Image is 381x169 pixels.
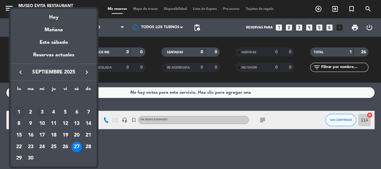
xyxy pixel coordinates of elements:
[71,118,83,130] td: 13 de septiembre de 2025
[36,130,48,141] td: 17 de septiembre de 2025
[37,118,47,129] div: 10
[25,107,36,118] div: 2
[13,130,25,141] td: 15 de septiembre de 2025
[60,118,71,129] div: 12
[83,130,94,141] div: 21
[11,51,97,64] div: Reservas actuales
[25,142,36,152] div: 23
[36,141,48,153] td: 24 de septiembre de 2025
[71,85,83,95] th: sábado
[25,85,37,95] th: martes
[25,118,36,129] div: 9
[48,118,59,129] div: 11
[83,130,94,141] td: 21 de septiembre de 2025
[13,95,94,107] td: SEP.
[25,141,37,153] td: 23 de septiembre de 2025
[37,130,47,141] div: 17
[25,153,36,163] div: 30
[60,107,71,118] td: 5 de septiembre de 2025
[83,118,94,129] div: 14
[13,141,25,153] td: 22 de septiembre de 2025
[48,85,60,95] th: jueves
[48,142,59,152] div: 25
[48,141,60,153] td: 25 de septiembre de 2025
[13,118,25,130] td: 8 de septiembre de 2025
[25,152,37,164] td: 30 de septiembre de 2025
[83,107,94,118] td: 7 de septiembre de 2025
[37,142,47,152] div: 24
[71,107,82,118] div: 6
[71,107,83,118] td: 6 de septiembre de 2025
[48,130,60,141] td: 18 de septiembre de 2025
[13,85,25,95] th: lunes
[36,107,48,118] td: 3 de septiembre de 2025
[15,68,26,76] button: keyboard_arrow_left
[83,69,90,76] i: keyboard_arrow_right
[71,142,82,152] div: 27
[71,130,82,141] div: 20
[36,118,48,130] td: 10 de septiembre de 2025
[71,130,83,141] td: 20 de septiembre de 2025
[71,118,82,129] div: 13
[25,107,37,118] td: 2 de septiembre de 2025
[83,142,94,152] div: 28
[48,118,60,130] td: 11 de septiembre de 2025
[14,153,24,163] div: 29
[25,130,37,141] td: 16 de septiembre de 2025
[48,130,59,141] div: 18
[36,85,48,95] th: miércoles
[14,142,24,152] div: 22
[14,130,24,141] div: 15
[60,85,71,95] th: viernes
[60,118,71,130] td: 12 de septiembre de 2025
[83,107,94,118] div: 7
[25,130,36,141] div: 16
[60,130,71,141] td: 19 de septiembre de 2025
[81,68,92,76] button: keyboard_arrow_right
[60,107,71,118] div: 5
[11,9,97,21] div: Hoy
[60,142,71,152] div: 26
[25,118,37,130] td: 9 de septiembre de 2025
[83,141,94,153] td: 28 de septiembre de 2025
[48,107,59,118] div: 4
[83,118,94,130] td: 14 de septiembre de 2025
[14,118,24,129] div: 8
[48,107,60,118] td: 4 de septiembre de 2025
[83,85,94,95] th: domingo
[13,107,25,118] td: 1 de septiembre de 2025
[13,152,25,164] td: 29 de septiembre de 2025
[11,21,97,34] div: Mañana
[11,34,97,51] div: Este sábado
[17,69,24,76] i: keyboard_arrow_left
[14,107,24,118] div: 1
[26,68,81,76] span: septiembre 2025
[71,141,83,153] td: 27 de septiembre de 2025
[60,141,71,153] td: 26 de septiembre de 2025
[37,107,47,118] div: 3
[60,130,71,141] div: 19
